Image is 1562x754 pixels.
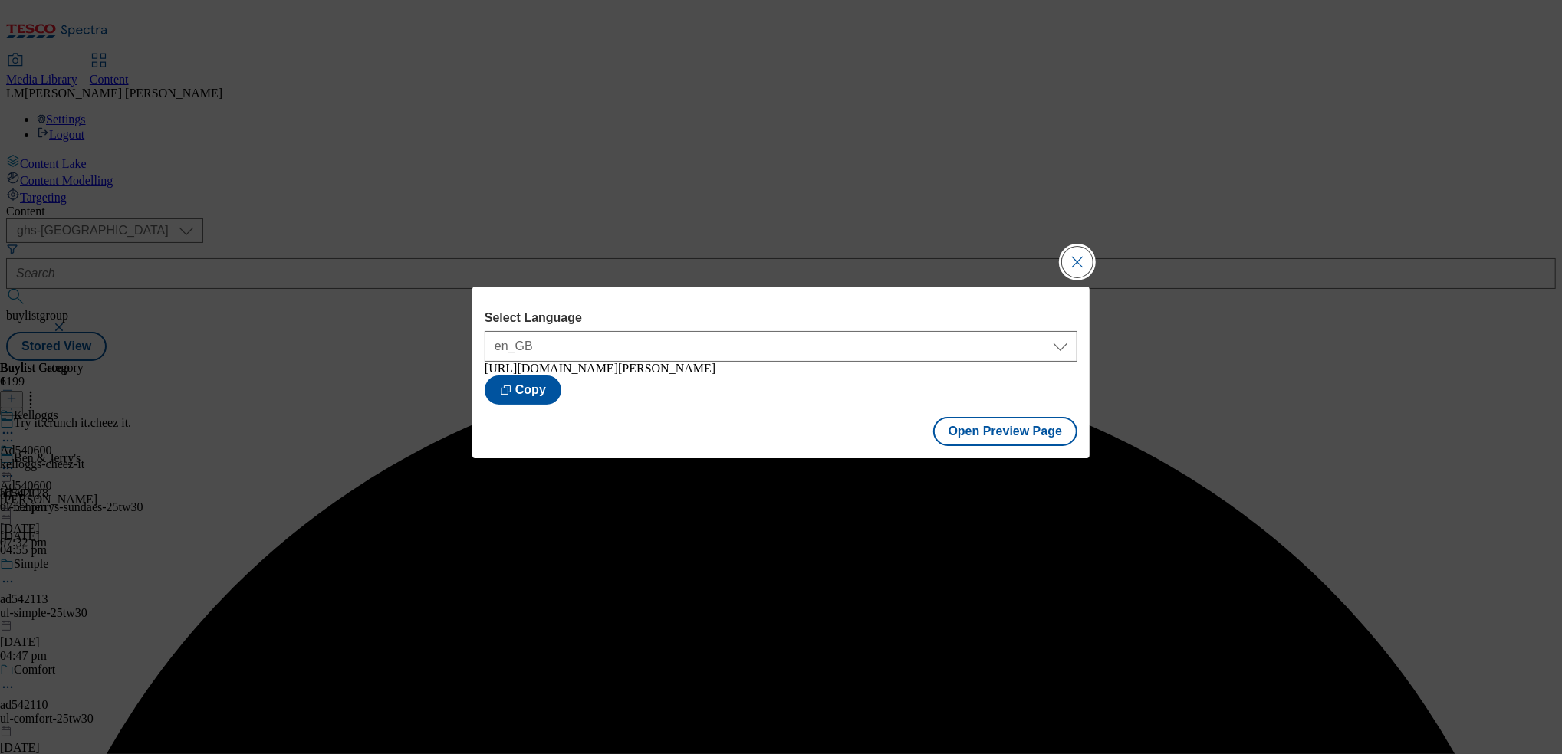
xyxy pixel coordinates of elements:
[1062,247,1093,277] button: Close Modal
[472,287,1090,458] div: Modal
[933,417,1078,446] button: Open Preview Page
[485,362,1077,375] div: [URL][DOMAIN_NAME][PERSON_NAME]
[485,375,561,405] button: Copy
[485,311,1077,325] label: Select Language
